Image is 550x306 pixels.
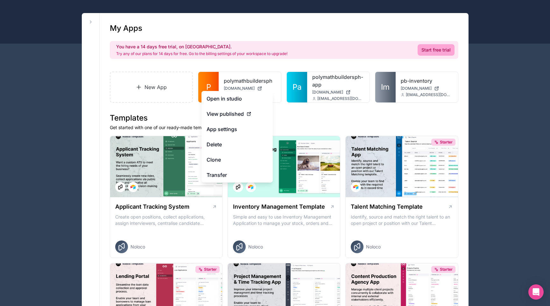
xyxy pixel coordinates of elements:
img: Airtable Logo [353,184,358,190]
p: Identify, source and match the right talent to an open project or position with our Talent Matchi... [351,214,453,226]
h1: My Apps [110,23,142,33]
a: [DOMAIN_NAME] [401,86,453,91]
a: App settings [201,122,273,137]
span: Noloco [130,244,145,250]
span: Noloco [366,244,381,250]
span: [EMAIL_ADDRESS][DOMAIN_NAME] [406,92,453,97]
a: Pa [287,72,307,102]
span: Starter [204,267,217,272]
span: [DOMAIN_NAME] [224,86,255,91]
a: polymathbuildersph [224,77,276,85]
p: Get started with one of our ready-made templates [110,124,458,131]
a: Clone [201,152,273,167]
h1: Talent Matching Template [351,202,423,211]
p: Create open positions, collect applications, assign interviewers, centralise candidate feedback a... [115,214,217,226]
span: Starter [440,267,453,272]
span: Im [381,82,390,92]
a: Im [375,72,396,102]
a: New App [110,72,193,103]
span: View published [207,110,244,118]
button: Delete [201,137,273,152]
span: Pa [293,82,301,92]
div: Open Intercom Messenger [528,284,544,300]
a: View published [201,106,273,122]
span: [DOMAIN_NAME] [401,86,432,91]
span: [EMAIL_ADDRESS][DOMAIN_NAME] [317,96,364,101]
h1: Templates [110,113,458,123]
p: Simple and easy to use Inventory Management Application to manage your stock, orders and Manufact... [233,214,335,226]
span: Noloco [248,244,263,250]
p: Try any of our plans for 14 days for free. Go to the billing settings of your workspace to upgrade! [116,51,287,56]
a: Open in studio [201,91,273,106]
span: [DOMAIN_NAME] [312,90,343,95]
img: Airtable Logo [130,184,136,190]
h2: You have a 14 days free trial, on [GEOGRAPHIC_DATA]. [116,44,287,50]
a: P [198,72,219,102]
a: [DOMAIN_NAME] [224,86,276,91]
a: polymathbuildersph-app [312,73,364,88]
span: P [206,82,211,92]
span: Starter [440,140,453,145]
h1: Applicant Tracking System [115,202,189,211]
a: pb-inventory [401,77,453,85]
h1: Inventory Management Template [233,202,325,211]
a: Start free trial [418,44,455,56]
a: [DOMAIN_NAME] [312,90,364,95]
img: Airtable Logo [248,184,253,190]
a: Transfer [201,167,273,183]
